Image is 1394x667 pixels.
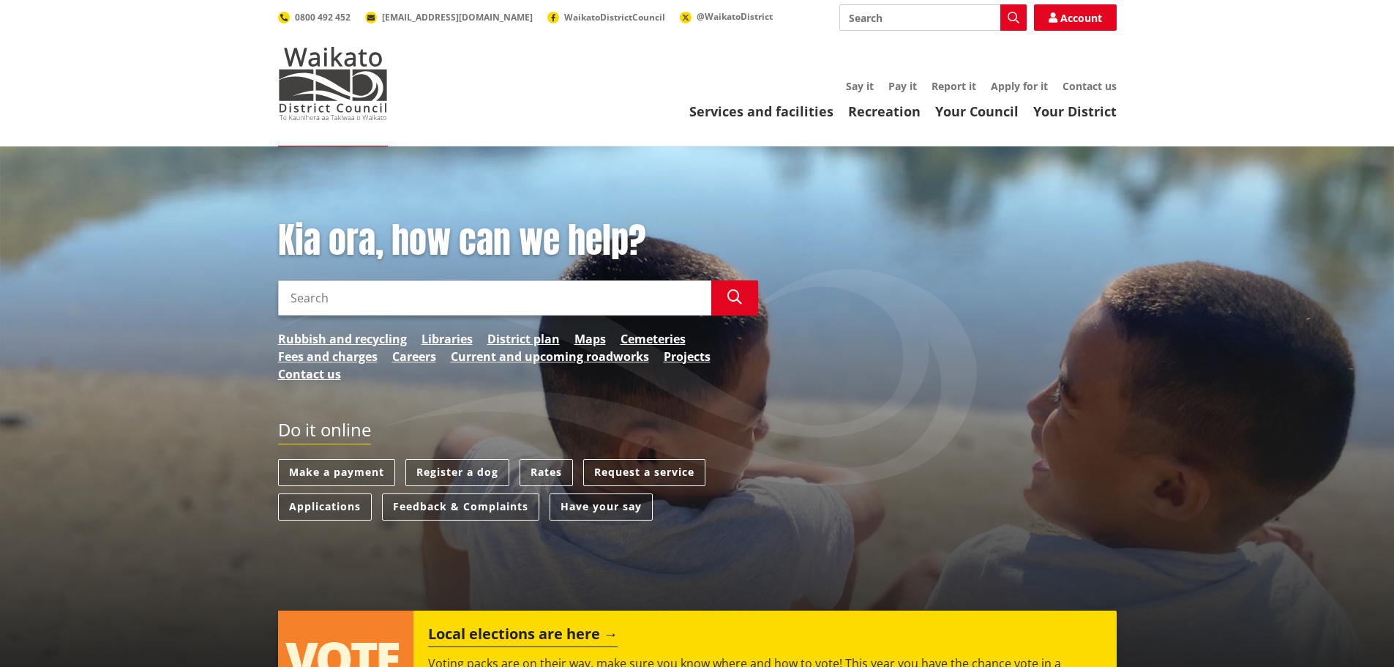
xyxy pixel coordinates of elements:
[888,79,917,93] a: Pay it
[697,10,773,23] span: @WaikatoDistrict
[278,365,341,383] a: Contact us
[991,79,1048,93] a: Apply for it
[295,11,351,23] span: 0800 492 452
[583,459,705,486] a: Request a service
[689,103,833,120] a: Services and facilities
[1063,79,1117,93] a: Contact us
[278,420,371,445] h2: Do it online
[839,4,1027,31] input: Search input
[487,330,560,348] a: District plan
[278,47,388,120] img: Waikato District Council - Te Kaunihera aa Takiwaa o Waikato
[421,330,473,348] a: Libraries
[680,10,773,23] a: @WaikatoDistrict
[547,11,665,23] a: WaikatoDistrictCouncil
[848,103,921,120] a: Recreation
[574,330,606,348] a: Maps
[846,79,874,93] a: Say it
[392,348,436,365] a: Careers
[382,11,533,23] span: [EMAIL_ADDRESS][DOMAIN_NAME]
[451,348,649,365] a: Current and upcoming roadworks
[278,348,378,365] a: Fees and charges
[935,103,1019,120] a: Your Council
[664,348,711,365] a: Projects
[278,330,407,348] a: Rubbish and recycling
[278,493,372,521] a: Applications
[932,79,976,93] a: Report it
[278,220,758,262] h1: Kia ora, how can we help?
[278,459,395,486] a: Make a payment
[405,459,509,486] a: Register a dog
[428,625,618,647] h2: Local elections are here
[564,11,665,23] span: WaikatoDistrictCouncil
[520,459,573,486] a: Rates
[278,280,711,316] input: Search input
[278,11,351,23] a: 0800 492 452
[1034,4,1117,31] a: Account
[365,11,533,23] a: [EMAIL_ADDRESS][DOMAIN_NAME]
[382,493,539,521] a: Feedback & Complaints
[1033,103,1117,120] a: Your District
[550,493,653,521] a: Have your say
[621,330,686,348] a: Cemeteries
